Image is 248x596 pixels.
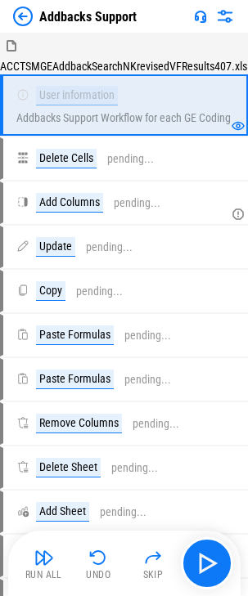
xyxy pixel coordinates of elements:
[36,458,101,477] div: Delete Sheet
[36,149,97,168] div: Delete Cells
[111,462,158,474] div: pending...
[86,241,133,253] div: pending...
[100,506,147,518] div: pending...
[86,570,110,580] div: Undo
[124,374,171,386] div: pending...
[133,418,179,430] div: pending...
[36,502,89,522] div: Add Sheet
[36,193,103,213] div: Add Columns
[18,544,70,583] button: Run All
[194,10,207,23] img: Support
[13,7,33,26] img: Back
[16,86,231,124] div: Addbacks Support Workflow for each GE Coding
[25,570,62,580] div: Run All
[36,414,122,433] div: Remove Columns
[36,86,118,105] div: User information
[124,329,171,342] div: pending...
[127,544,179,583] button: Skip
[36,237,75,257] div: Update
[88,548,108,567] img: Undo
[39,9,137,25] div: Addbacks Support
[36,370,114,389] div: Paste Formulas
[143,570,164,580] div: Skip
[36,281,65,301] div: Copy
[76,285,123,298] div: pending...
[34,548,54,567] img: Run All
[72,544,124,583] button: Undo
[36,325,114,345] div: Paste Formulas
[107,153,154,165] div: pending...
[215,7,235,26] img: Settings menu
[114,197,160,209] div: pending...
[232,208,245,221] svg: Adding a column to match the table structure of the Addbacks review file
[194,550,220,576] img: Main button
[143,548,163,567] img: Skip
